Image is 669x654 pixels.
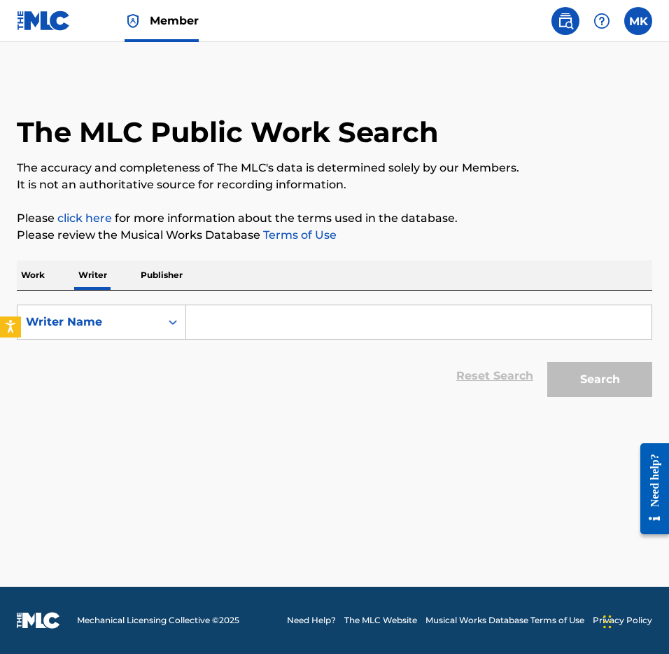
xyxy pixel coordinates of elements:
[588,7,616,35] div: Help
[17,227,652,244] p: Please review the Musical Works Database
[287,614,336,627] a: Need Help?
[150,13,199,29] span: Member
[557,13,574,29] img: search
[599,587,669,654] iframe: Chat Widget
[74,260,111,290] p: Writer
[260,228,337,242] a: Terms of Use
[57,211,112,225] a: click here
[136,260,187,290] p: Publisher
[17,115,439,150] h1: The MLC Public Work Search
[17,160,652,176] p: The accuracy and completeness of The MLC's data is determined solely by our Members.
[17,612,60,629] img: logo
[630,433,669,545] iframe: Resource Center
[603,601,612,643] div: Drag
[125,13,141,29] img: Top Rightsholder
[593,13,610,29] img: help
[17,260,49,290] p: Work
[593,614,652,627] a: Privacy Policy
[26,314,152,331] div: Writer Name
[17,176,652,193] p: It is not an authoritative source for recording information.
[17,11,71,31] img: MLC Logo
[551,7,579,35] a: Public Search
[425,614,584,627] a: Musical Works Database Terms of Use
[17,305,652,404] form: Search Form
[77,614,239,627] span: Mechanical Licensing Collective © 2025
[17,210,652,227] p: Please for more information about the terms used in the database.
[624,7,652,35] div: User Menu
[344,614,417,627] a: The MLC Website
